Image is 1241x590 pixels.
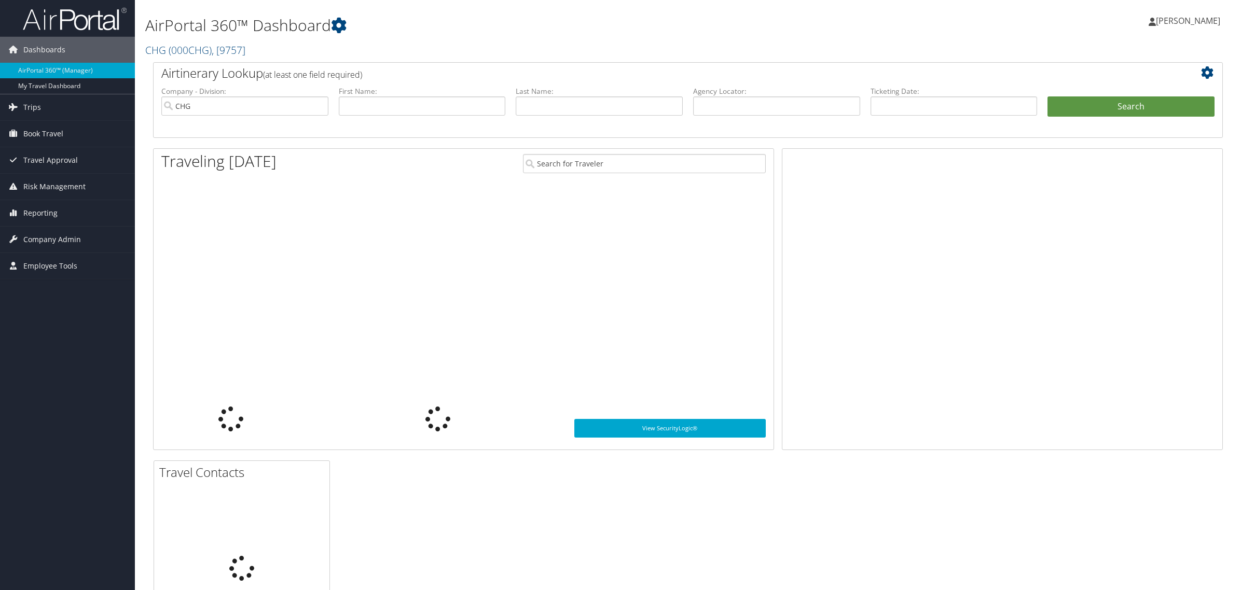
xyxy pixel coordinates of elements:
span: Risk Management [23,174,86,200]
a: View SecurityLogic® [574,419,765,438]
label: Last Name: [516,86,683,96]
span: Employee Tools [23,253,77,279]
h2: Travel Contacts [159,463,329,481]
h2: Airtinerary Lookup [161,64,1125,82]
span: Reporting [23,200,58,226]
span: Trips [23,94,41,120]
label: Agency Locator: [693,86,860,96]
span: (at least one field required) [263,69,362,80]
input: Search for Traveler [523,154,766,173]
span: Travel Approval [23,147,78,173]
span: Dashboards [23,37,65,63]
label: First Name: [339,86,506,96]
button: Search [1047,96,1215,117]
span: , [ 9757 ] [212,43,245,57]
h1: AirPortal 360™ Dashboard [145,15,869,36]
a: [PERSON_NAME] [1149,5,1231,36]
span: ( 000CHG ) [169,43,212,57]
label: Ticketing Date: [871,86,1038,96]
span: Book Travel [23,121,63,147]
a: CHG [145,43,245,57]
span: [PERSON_NAME] [1156,15,1220,26]
label: Company - Division: [161,86,328,96]
img: airportal-logo.png [23,7,127,31]
h1: Traveling [DATE] [161,150,277,172]
span: Company Admin [23,227,81,252]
